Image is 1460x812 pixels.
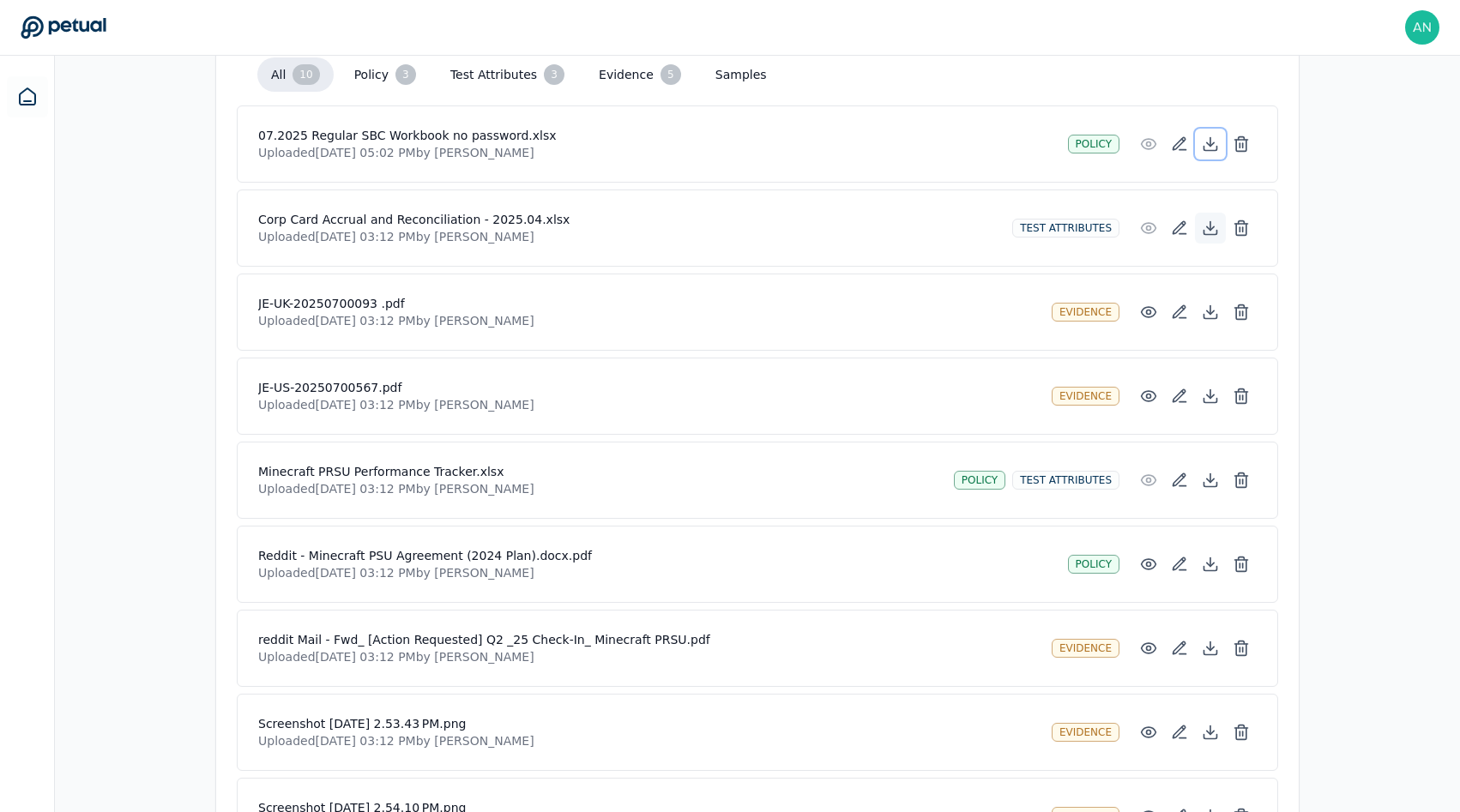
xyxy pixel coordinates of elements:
div: policy [1068,135,1119,153]
button: Download File [1195,381,1226,412]
button: evidence5 [585,57,695,92]
button: Delete File [1226,549,1257,580]
button: Preview File (hover for quick preview, click for full view) [1133,213,1164,244]
button: policy3 [341,57,430,92]
h4: reddit Mail - Fwd_ [Action Requested] Q2 _25 Check-In_ Minecraft PRSU.pdf [258,631,1038,648]
div: 10 [293,64,319,85]
p: Uploaded [DATE] 03:12 PM by [PERSON_NAME] [258,480,940,497]
div: evidence [1052,387,1119,406]
div: 3 [395,64,416,85]
button: samples [702,59,781,90]
h4: Screenshot [DATE] 2.53.43 PM.png [258,715,1038,732]
a: Go to Dashboard [21,15,106,39]
button: Preview File (hover for quick preview, click for full view) [1133,549,1164,580]
div: test attributes [1012,219,1119,238]
div: evidence [1052,723,1119,742]
p: Uploaded [DATE] 03:12 PM by [PERSON_NAME] [258,732,1038,749]
div: 5 [661,64,681,85]
button: Add/Edit Description [1164,717,1195,748]
h4: Minecraft PRSU Performance Tracker.xlsx [258,463,940,480]
button: Preview File (hover for quick preview, click for full view) [1133,633,1164,664]
button: Download File [1195,717,1226,748]
button: Add/Edit Description [1164,297,1195,328]
div: policy [1068,555,1119,574]
button: Download File [1195,465,1226,496]
button: Preview File (hover for quick preview, click for full view) [1133,717,1164,748]
button: test attributes3 [437,57,578,92]
button: Add/Edit Description [1164,381,1195,412]
button: Download File [1195,213,1226,244]
button: Download File [1195,633,1226,664]
div: test attributes [1012,471,1119,490]
p: Uploaded [DATE] 03:12 PM by [PERSON_NAME] [258,648,1038,665]
button: Preview File (hover for quick preview, click for full view) [1133,465,1164,496]
button: Delete File [1226,465,1257,496]
p: Uploaded [DATE] 03:12 PM by [PERSON_NAME] [258,396,1038,413]
img: andrew+reddit@petual.ai [1405,10,1439,45]
h4: 07.2025 Regular SBC Workbook no password.xlsx [258,127,1054,144]
button: Delete File [1226,633,1257,664]
h4: JE-US-20250700567.pdf [258,379,1038,396]
button: Delete File [1226,213,1257,244]
button: all10 [257,57,334,92]
h4: Reddit - Minecraft PSU Agreement (2024 Plan).docx.pdf [258,547,1054,564]
div: 3 [544,64,564,85]
p: Uploaded [DATE] 05:02 PM by [PERSON_NAME] [258,144,1054,161]
button: Preview File (hover for quick preview, click for full view) [1133,381,1164,412]
button: Add/Edit Description [1164,549,1195,580]
p: Uploaded [DATE] 03:12 PM by [PERSON_NAME] [258,564,1054,581]
p: Uploaded [DATE] 03:12 PM by [PERSON_NAME] [258,228,998,245]
button: Preview File (hover for quick preview, click for full view) [1133,297,1164,328]
button: Add/Edit Description [1164,633,1195,664]
button: Add/Edit Description [1164,465,1195,496]
h4: JE-UK-20250700093 .pdf [258,295,1038,312]
div: evidence [1052,303,1119,322]
div: evidence [1052,639,1119,658]
button: Add/Edit Description [1164,213,1195,244]
div: policy [954,471,1005,490]
button: Delete File [1226,717,1257,748]
button: Download File [1195,129,1226,159]
button: Download File [1195,297,1226,328]
p: Uploaded [DATE] 03:12 PM by [PERSON_NAME] [258,312,1038,329]
button: Delete File [1226,129,1257,159]
h4: Corp Card Accrual and Reconciliation - 2025.04.xlsx [258,211,998,228]
button: Preview File (hover for quick preview, click for full view) [1133,129,1164,159]
button: Download File [1195,549,1226,580]
button: Delete File [1226,381,1257,412]
a: Dashboard [7,76,48,117]
button: Delete File [1226,297,1257,328]
button: Add/Edit Description [1164,129,1195,159]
